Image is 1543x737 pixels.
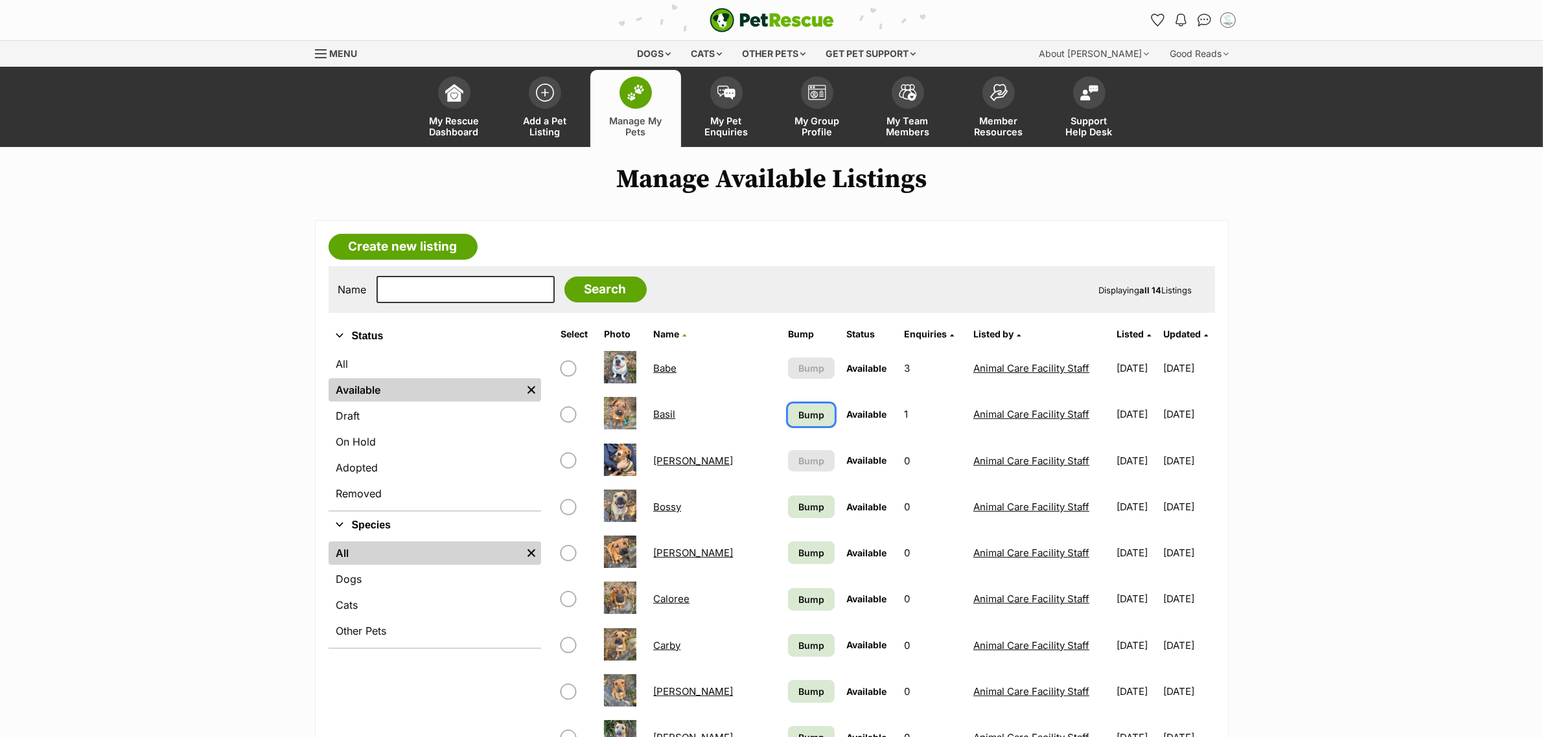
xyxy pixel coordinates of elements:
a: Updated [1163,328,1208,339]
a: My Pet Enquiries [681,70,772,147]
input: Search [564,277,647,302]
span: Available [846,409,887,420]
div: Good Reads [1161,41,1238,67]
a: Remove filter [522,378,541,402]
img: team-members-icon-5396bd8760b3fe7c0b43da4ab00e1e3bb1a5d9ba89233759b79545d2d3fc5d0d.svg [899,84,917,101]
a: [PERSON_NAME] [653,455,733,467]
span: Add a Pet Listing [516,115,574,137]
a: Animal Care Facility Staff [973,501,1089,513]
div: Cats [682,41,731,67]
span: Bump [798,685,824,698]
div: Other pets [733,41,815,67]
span: Listed [1117,328,1144,339]
label: Name [338,284,367,295]
a: [PERSON_NAME] [653,685,733,697]
td: 0 [899,576,967,621]
span: Available [846,501,887,512]
a: Animal Care Facility Staff [973,547,1089,559]
span: Displaying Listings [1099,285,1192,295]
a: Bump [788,495,835,518]
a: Enquiries [904,328,954,339]
td: [DATE] [1163,623,1214,668]
a: Create new listing [329,234,478,260]
span: Bump [798,454,824,468]
div: Status [329,350,541,510]
button: Species [329,517,541,534]
span: Bump [798,500,824,514]
span: Bump [798,639,824,652]
td: 0 [899,484,967,529]
span: Bump [798,408,824,422]
a: All [329,352,541,376]
a: Bump [788,588,835,611]
a: On Hold [329,430,541,453]
div: Dogs [628,41,680,67]
img: Animal Care Facility Staff profile pic [1222,14,1235,27]
a: Listed [1117,328,1151,339]
a: Listed by [973,328,1021,339]
span: Name [653,328,679,339]
span: My Rescue Dashboard [425,115,483,137]
img: add-pet-listing-icon-0afa8454b4691262ce3f59096e99ab1cd57d4a30225e0717b998d2c9b9846f56.svg [536,84,554,102]
img: group-profile-icon-3fa3cf56718a62981997c0bc7e787c4b2cf8bcc04b72c1350f741eb67cf2f40e.svg [808,85,826,100]
span: Available [846,547,887,558]
button: Bump [788,357,835,379]
img: pet-enquiries-icon-7e3ad2cf08bfb03b45e93fb7055b45f3efa6380592205ae92323e6603595dc1f.svg [717,85,736,100]
td: [DATE] [1163,576,1214,621]
a: Member Resources [953,70,1044,147]
span: Available [846,455,887,466]
a: Dogs [329,567,541,591]
a: PetRescue [710,8,834,32]
th: Select [555,324,597,345]
td: [DATE] [1111,576,1162,621]
a: Draft [329,404,541,427]
td: [DATE] [1163,669,1214,714]
div: Species [329,539,541,648]
td: [DATE] [1163,438,1214,483]
button: My account [1218,10,1238,30]
img: help-desk-icon-fdf02630f3aa405de69fd3d07c3f3aa587a6932b1a1747fa1d2bba05be0121f9.svg [1080,85,1098,100]
span: Bump [798,593,824,606]
span: Menu [330,48,358,59]
a: Bossy [653,501,681,513]
a: [PERSON_NAME] [653,547,733,559]
td: [DATE] [1111,392,1162,437]
a: Animal Care Facility Staff [973,455,1089,467]
a: Adopted [329,456,541,479]
td: [DATE] [1163,392,1214,437]
a: Name [653,328,686,339]
a: Other Pets [329,619,541,642]
a: My Group Profile [772,70,863,147]
div: Get pet support [817,41,925,67]
a: Remove filter [522,541,541,565]
a: Caloree [653,593,690,605]
span: Bump [798,361,824,375]
a: Animal Care Facility Staff [973,685,1089,697]
a: Bump [788,680,835,703]
a: Manage My Pets [590,70,681,147]
td: [DATE] [1111,669,1162,714]
span: Available [846,593,887,604]
img: logo-e224e6f780fb5917bec1dbf3a21bbac754714ae5b6737aabdf751b685950b380.svg [710,8,834,32]
strong: all 14 [1140,285,1162,295]
td: [DATE] [1111,530,1162,575]
a: Cats [329,593,541,617]
td: [DATE] [1163,346,1214,391]
a: All [329,541,522,565]
button: Bump [788,450,835,471]
img: member-resources-icon-8e73f808a243e03378d46382f2149f9095a855e16c252ad45f914b54edf8863c.svg [990,84,1008,101]
img: dashboard-icon-eb2f2d2d3e046f16d808141f083e7271f6b2e854fb5c12c21221c1fb7104beca.svg [445,84,463,102]
a: My Team Members [863,70,953,147]
td: 0 [899,530,967,575]
a: Support Help Desk [1044,70,1135,147]
span: Support Help Desk [1060,115,1119,137]
th: Photo [599,324,647,345]
span: Available [846,639,887,650]
a: Favourites [1148,10,1168,30]
a: Animal Care Facility Staff [973,593,1089,605]
a: Bump [788,634,835,657]
td: [DATE] [1111,484,1162,529]
img: chat-41dd97257d64d25036548639549fe6c8038ab92f7586957e7f3b1b290dea8141.svg [1198,14,1211,27]
button: Notifications [1171,10,1192,30]
a: Available [329,378,522,402]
